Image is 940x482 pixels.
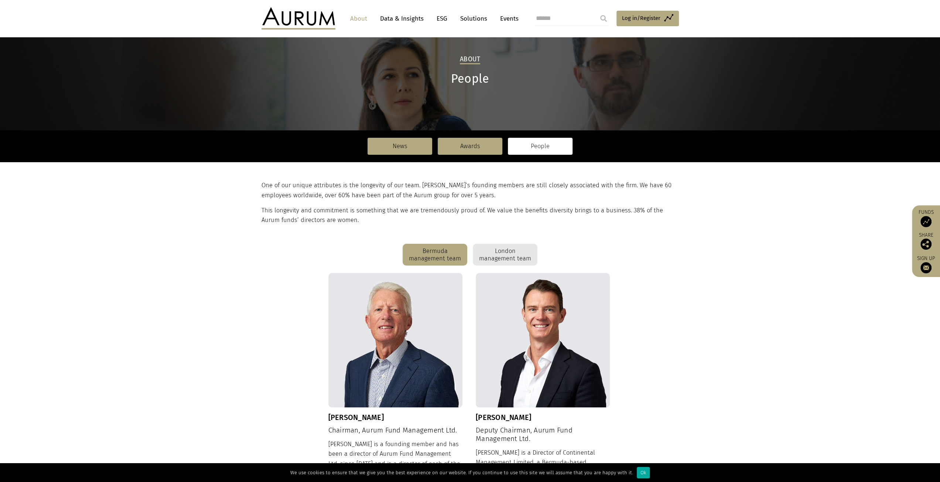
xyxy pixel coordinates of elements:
img: Access Funds [920,216,932,227]
a: About [346,12,371,25]
a: News [368,138,432,155]
a: Log in/Register [616,11,679,26]
h4: Chairman, Aurum Fund Management Ltd. [328,426,463,435]
h4: Deputy Chairman, Aurum Fund Management Ltd. [476,426,610,443]
a: People [508,138,572,155]
a: Sign up [916,255,936,273]
span: Log in/Register [622,14,660,23]
div: Share [916,233,936,250]
h2: About [460,55,480,64]
a: ESG [433,12,451,25]
input: Submit [596,11,611,26]
img: Sign up to our newsletter [920,262,932,273]
a: Data & Insights [376,12,427,25]
h3: [PERSON_NAME] [476,413,610,422]
div: London management team [473,244,537,266]
a: Solutions [457,12,491,25]
a: Funds [916,209,936,227]
div: Bermuda management team [403,244,467,266]
a: Events [496,12,519,25]
a: Awards [438,138,502,155]
h1: People [262,72,679,86]
h3: [PERSON_NAME] [328,413,463,422]
div: Ok [637,467,650,478]
img: Aurum [262,7,335,30]
p: This longevity and commitment is something that we are tremendously proud of. We value the benefi... [262,206,677,225]
img: Share this post [920,239,932,250]
p: One of our unique attributes is the longevity of our team. [PERSON_NAME]’s founding members are s... [262,181,677,200]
